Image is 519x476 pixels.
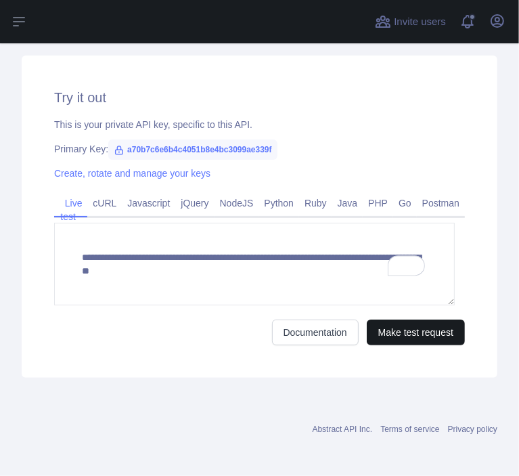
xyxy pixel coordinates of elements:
a: Ruby [299,192,332,214]
a: NodeJS [215,192,259,214]
a: Create, rotate and manage your keys [54,168,210,179]
span: Invite users [394,14,446,30]
a: Privacy policy [448,425,497,434]
a: Python [258,192,299,214]
a: Terms of service [380,425,439,434]
a: Java [332,192,363,214]
a: Go [393,192,417,214]
a: Live test [60,192,83,228]
div: Primary Key: [54,142,465,156]
a: PHP [363,192,393,214]
a: cURL [87,192,122,214]
a: Postman [417,192,465,214]
h2: Try it out [54,88,465,107]
span: a70b7c6e6b4c4051b8e4bc3099ae339f [108,139,277,160]
a: Documentation [272,320,359,345]
a: jQuery [175,192,214,214]
a: Abstract API Inc. [313,425,373,434]
textarea: To enrich screen reader interactions, please activate Accessibility in Grammarly extension settings [54,223,455,305]
button: Invite users [372,11,449,33]
a: Javascript [122,192,175,214]
div: This is your private API key, specific to this API. [54,118,465,131]
button: Make test request [367,320,465,345]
